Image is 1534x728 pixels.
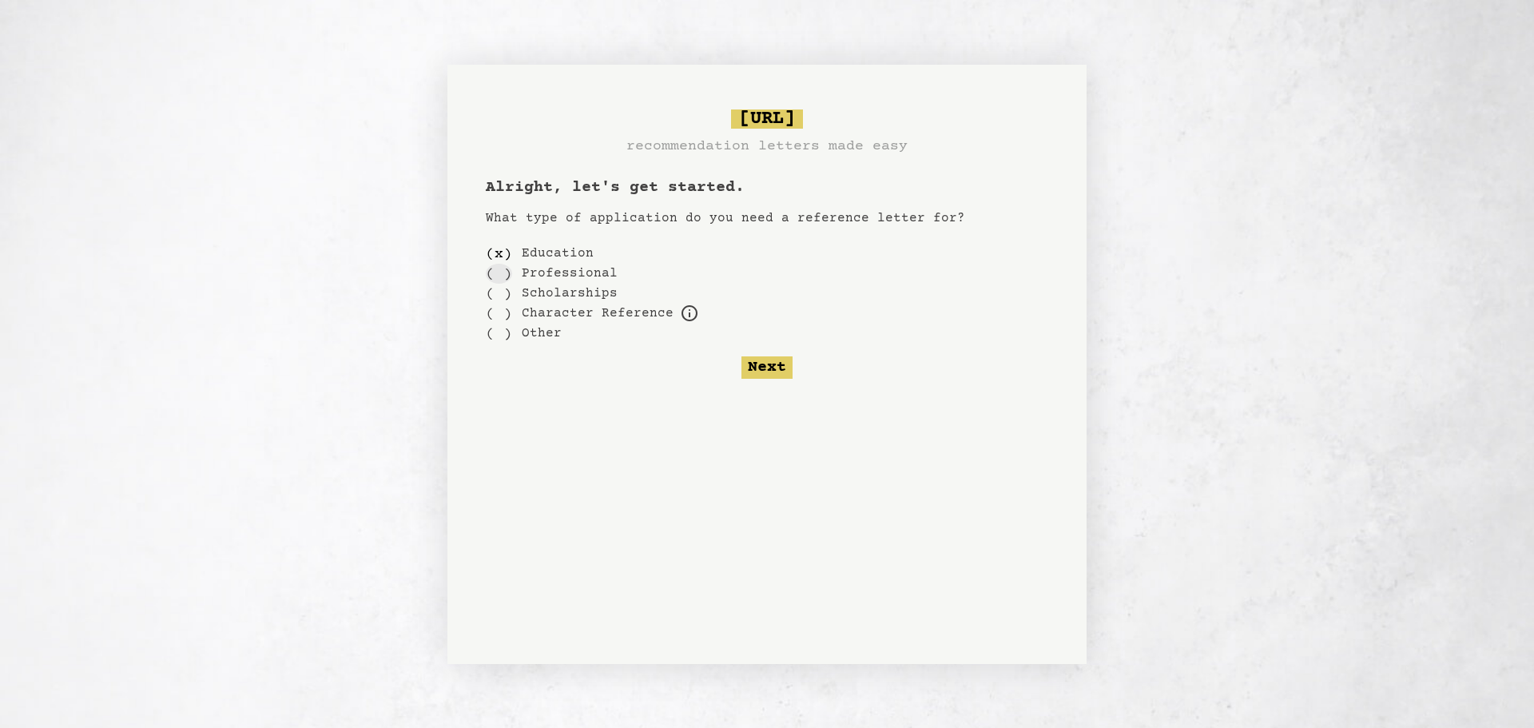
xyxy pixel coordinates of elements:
p: What type of application do you need a reference letter for? [486,209,1048,228]
div: ( x ) [486,244,512,264]
h1: Alright, let's get started. [486,177,1048,199]
div: ( ) [486,304,512,324]
label: For example, loans, housing applications, parole, professional certification, etc. [522,304,674,323]
h3: recommendation letters made easy [626,135,908,157]
label: Other [522,324,562,343]
label: Professional [522,264,618,283]
button: Next [741,356,793,379]
div: ( ) [486,324,512,344]
div: ( ) [486,264,512,284]
label: Scholarships [522,284,618,303]
div: ( ) [486,284,512,304]
label: Education [522,244,594,263]
span: [URL] [731,109,803,129]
